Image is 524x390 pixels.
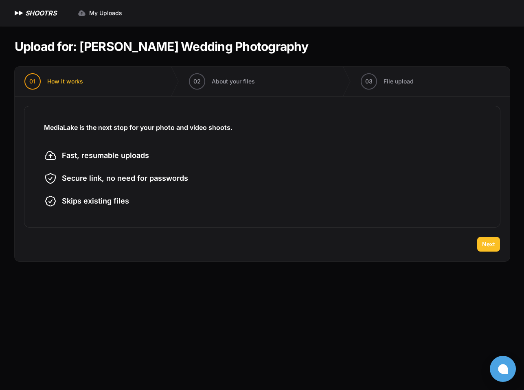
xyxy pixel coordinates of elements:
button: 03 File upload [351,67,423,96]
span: Skips existing files [62,195,129,207]
span: 02 [193,77,201,85]
a: SHOOTRS SHOOTRS [13,8,57,18]
span: My Uploads [89,9,122,17]
h1: Upload for: [PERSON_NAME] Wedding Photography [15,39,308,54]
span: How it works [47,77,83,85]
span: File upload [384,77,414,85]
button: 01 How it works [15,67,93,96]
span: 01 [29,77,35,85]
button: Next [477,237,500,252]
span: 03 [365,77,373,85]
span: About your files [212,77,255,85]
button: 02 About your files [179,67,265,96]
img: SHOOTRS [13,8,25,18]
span: Next [482,240,495,248]
h1: SHOOTRS [25,8,57,18]
button: Open chat window [490,356,516,382]
span: Secure link, no need for passwords [62,173,188,184]
a: My Uploads [73,6,127,20]
h3: MediaLake is the next stop for your photo and video shoots. [44,123,480,132]
span: Fast, resumable uploads [62,150,149,161]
